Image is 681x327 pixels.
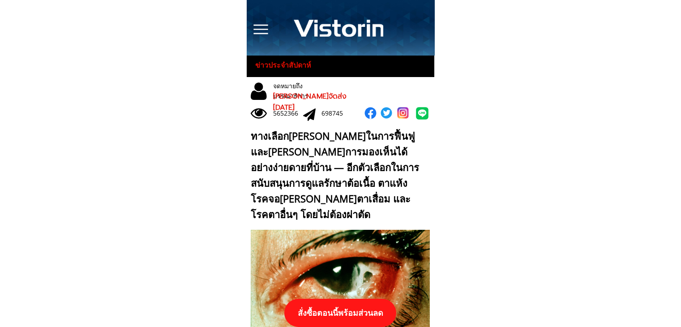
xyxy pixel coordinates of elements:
div: จดหมายถึงบรรณาธิการ [273,81,338,101]
div: ทางเลือก[PERSON_NAME]ในการฟื้นฟูและ[PERSON_NAME]การมองเห็นได้อย่างง่ายดายที่บ้าน — อีกตัวเลือกในก... [251,128,426,223]
span: [PERSON_NAME]จัดส่ง [DATE] [273,91,347,113]
div: 5652366 [273,108,303,118]
div: 698745 [321,108,351,118]
h3: ข่าวประจำสัปดาห์ [255,60,319,71]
